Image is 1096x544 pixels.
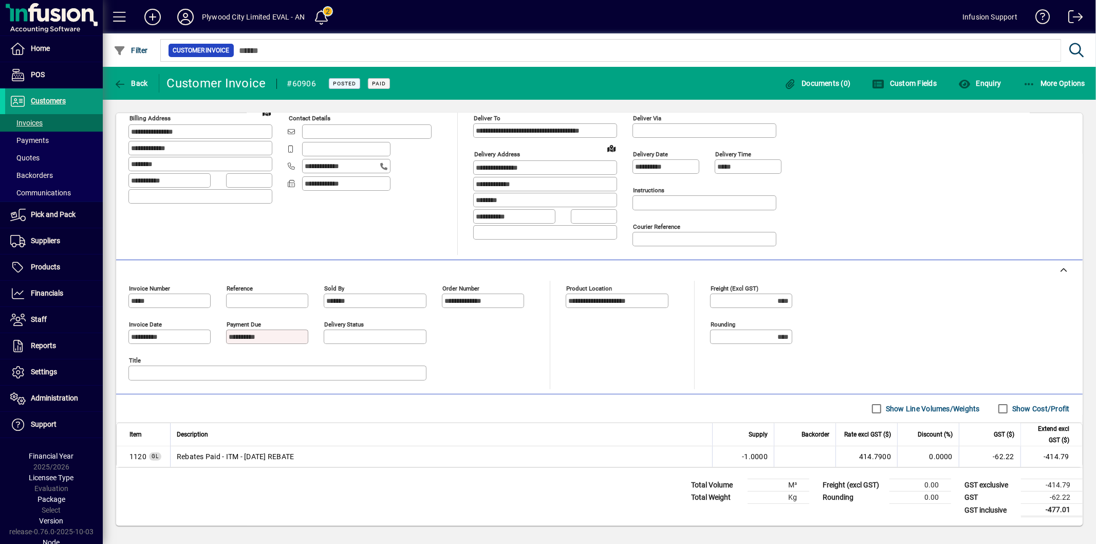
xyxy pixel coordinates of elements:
mat-label: Invoice number [129,285,170,292]
mat-label: Deliver To [474,115,500,122]
mat-label: Delivery time [715,151,751,158]
button: Custom Fields [870,74,940,93]
td: Kg [748,492,809,504]
span: Rebates Paid - ITM - [DATE] REBATE [177,451,294,462]
span: Home [31,44,50,52]
span: Paid [372,80,386,87]
a: Logout [1061,2,1083,35]
a: Products [5,255,103,280]
span: POS [31,70,45,79]
span: Suppliers [31,237,60,245]
a: Settings [5,359,103,385]
mat-label: Title [129,357,141,364]
span: Financials [31,289,63,297]
mat-label: Invoice date [129,321,162,328]
button: Filter [111,41,151,60]
td: -62.22 [959,446,1020,467]
label: Show Cost/Profit [1010,404,1070,414]
span: Back [114,79,148,87]
span: Package [38,495,65,503]
span: Licensee Type [29,474,74,482]
mat-label: Delivery date [633,151,668,158]
a: Quotes [5,149,103,167]
span: Support [31,420,57,428]
span: -1.0000 [742,451,768,462]
span: Pick and Pack [31,210,76,219]
td: -414.79 [1021,479,1083,492]
button: Enquiry [956,74,1004,93]
span: Rate excl GST ($) [844,429,891,440]
a: Support [5,412,103,438]
span: Backorders [10,171,53,179]
span: GL [152,454,159,459]
span: Invoices [10,119,43,127]
span: Financial Year [29,452,74,460]
mat-label: Freight (excl GST) [711,285,758,292]
span: Administration [31,394,78,402]
a: POS [5,62,103,88]
span: Documents (0) [784,79,851,87]
mat-label: Courier Reference [633,223,680,230]
td: GST [959,492,1021,504]
span: Customer Invoice [173,45,230,56]
mat-label: Product location [566,285,612,292]
td: Freight (excl GST) [818,479,889,492]
span: Quotes [10,154,40,162]
mat-label: Rounding [711,321,735,328]
td: GST inclusive [959,504,1021,517]
span: GST ($) [994,429,1014,440]
mat-label: Deliver via [633,115,661,122]
a: Staff [5,307,103,333]
span: Payments [10,136,49,144]
button: Profile [169,8,202,26]
span: Version [40,517,64,525]
a: Backorders [5,167,103,184]
span: Backorder [802,429,829,440]
a: View on map [603,140,620,156]
mat-label: Delivery status [324,321,364,328]
span: Settings [31,368,57,376]
td: Total Volume [686,479,748,492]
td: -414.79 [1020,446,1082,467]
div: #60906 [287,76,317,92]
td: 0.00 [889,479,951,492]
td: GST exclusive [959,479,1021,492]
td: -62.22 [1021,492,1083,504]
button: Add [136,8,169,26]
mat-label: Sold by [324,285,344,292]
span: Reports [31,341,56,350]
span: More Options [1023,79,1086,87]
span: Products [31,263,60,271]
span: Rebates Paid - ITM [129,451,146,462]
a: Home [5,36,103,62]
mat-label: Order number [442,285,479,292]
span: Filter [114,46,148,55]
button: More Options [1020,74,1088,93]
td: 0.00 [889,492,951,504]
span: Enquiry [958,79,1001,87]
a: Suppliers [5,228,103,254]
td: M³ [748,479,809,492]
a: Reports [5,333,103,359]
td: Total Weight [686,492,748,504]
mat-label: Instructions [633,187,664,194]
a: Payments [5,132,103,149]
td: 0.0000 [897,446,959,467]
label: Show Line Volumes/Weights [884,404,980,414]
a: Administration [5,386,103,411]
div: Plywood City Limited EVAL - AN [202,9,305,25]
button: Documents (0) [782,74,853,93]
div: 414.7900 [842,451,891,462]
button: Back [111,74,151,93]
span: Item [129,429,142,440]
div: Customer Invoice [167,75,266,92]
span: Staff [31,315,47,323]
mat-label: Payment due [227,321,261,328]
a: Communications [5,184,103,202]
a: Knowledge Base [1028,2,1050,35]
span: Custom Fields [872,79,937,87]
td: Rounding [818,492,889,504]
mat-label: Reference [227,285,253,292]
app-page-header-button: Back [103,74,159,93]
a: Pick and Pack [5,202,103,228]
